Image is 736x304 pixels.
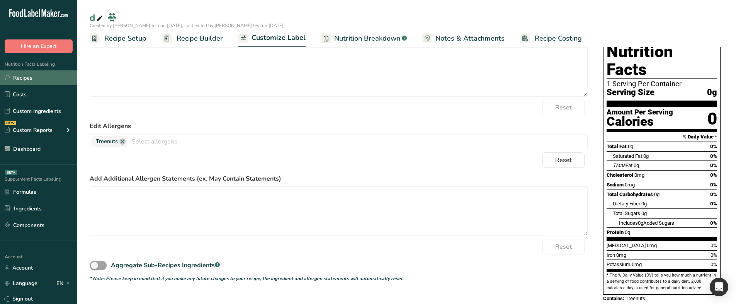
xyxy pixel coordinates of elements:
[710,191,717,197] span: 0%
[616,252,626,258] span: 0mg
[127,135,587,147] input: Select allergens
[5,39,73,53] button: Hire an Expert
[707,88,717,97] span: 0g
[321,30,407,47] a: Nutrition Breakdown
[435,33,505,44] span: Notes & Attachments
[607,143,627,149] span: Total Fat
[710,201,717,207] span: 0%
[607,109,673,116] div: Amount Per Serving
[638,220,643,226] span: 0g
[654,191,660,197] span: 0g
[632,261,642,267] span: 0mg
[555,242,572,251] span: Reset
[177,33,223,44] span: Recipe Builder
[90,11,104,25] div: d
[710,162,717,168] span: 0%
[641,210,647,216] span: 0g
[607,191,653,197] span: Total Carbohydrates
[542,152,585,168] button: Reset
[607,116,673,127] div: Calories
[5,277,37,290] a: Language
[555,155,572,165] span: Reset
[607,261,631,267] span: Potassium
[641,201,647,207] span: 0g
[707,109,717,129] div: 0
[607,172,633,178] span: Cholesterol
[5,170,17,175] div: BETA
[607,182,624,188] span: Sodium
[542,239,585,254] button: Reset
[710,143,717,149] span: 0%
[238,29,306,48] a: Customize Label
[613,210,640,216] span: Total Sugars
[111,261,220,270] div: Aggregate Sub-Recipes Ingredients
[162,30,223,47] a: Recipe Builder
[711,243,717,248] span: 0%
[607,272,717,291] section: * The % Daily Value (DV) tells you how much a nutrient in a serving of food contributes to a dail...
[90,121,588,131] label: Edit Allergens
[643,153,649,159] span: 0g
[607,132,717,142] section: % Daily Value *
[56,279,73,288] div: EN
[104,33,146,44] span: Recipe Setup
[555,103,572,112] span: Reset
[607,88,654,97] span: Serving Size
[422,30,505,47] a: Notes & Attachments
[90,174,588,183] label: Add Additional Allergen Statements (ex. May Contain Statements)
[90,275,403,282] i: * Note: Please keep in mind that if you make any future changes to your recipe, the ingredient an...
[711,252,717,258] span: 0%
[607,229,624,235] span: Protein
[710,172,717,178] span: 0%
[520,30,582,47] a: Recipe Costing
[5,121,16,125] div: NEW
[711,261,717,267] span: 0%
[625,182,635,188] span: 0mg
[710,153,717,159] span: 0%
[710,278,728,296] div: Open Intercom Messenger
[90,30,146,47] a: Recipe Setup
[603,295,624,301] span: Contains:
[613,162,626,168] i: Trans
[628,143,633,149] span: 0g
[96,137,118,146] span: Treenuts
[607,80,717,88] div: 1 Serving Per Container
[334,33,400,44] span: Nutrition Breakdown
[607,43,717,79] h1: Nutrition Facts
[634,162,639,168] span: 0g
[626,295,645,301] span: Treenuts
[634,172,644,178] span: 0mg
[619,220,674,226] span: Includes Added Sugars
[535,33,582,44] span: Recipe Costing
[613,162,632,168] span: Fat
[647,243,657,248] span: 0mg
[710,182,717,188] span: 0%
[90,22,284,29] span: Created by [PERSON_NAME] test on [DATE], Last edited by [PERSON_NAME] test on [DATE]
[625,229,630,235] span: 0g
[607,243,646,248] span: [MEDICAL_DATA]
[710,220,717,226] span: 0%
[252,32,306,43] span: Customize Label
[5,126,53,134] div: Custom Reports
[607,252,615,258] span: Iron
[613,153,642,159] span: Saturated Fat
[542,100,585,115] button: Reset
[613,201,640,207] span: Dietary Fiber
